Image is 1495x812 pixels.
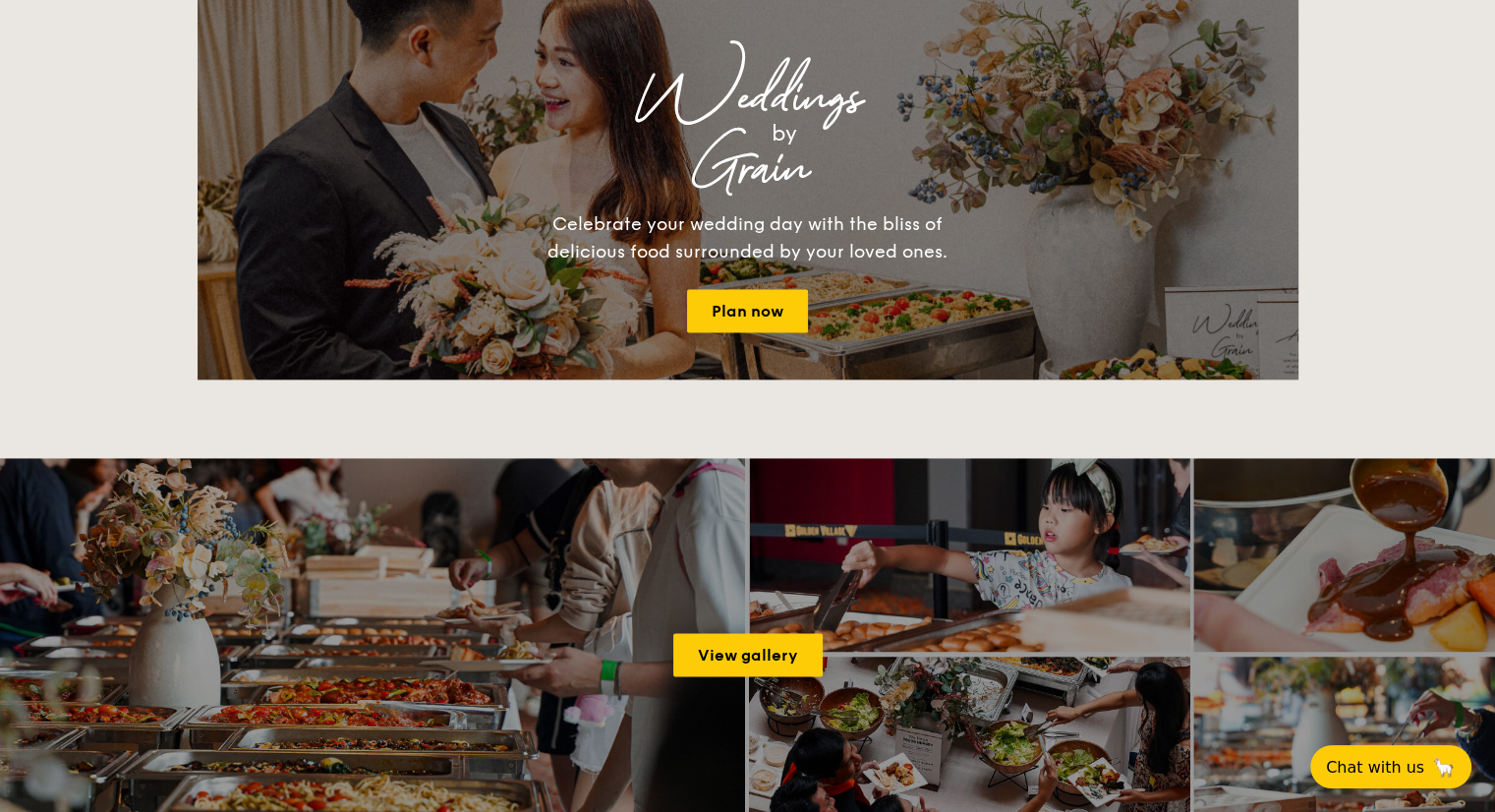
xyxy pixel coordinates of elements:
[687,289,808,332] a: Plan now
[443,116,1125,151] div: by
[527,210,969,265] div: Celebrate your wedding day with the bliss of delicious food surrounded by your loved ones.
[1326,758,1424,777] span: Chat with us
[1310,745,1471,788] button: Chat with us🦙
[371,81,1125,116] div: Weddings
[1432,756,1456,779] span: 🦙
[371,151,1125,187] div: Grain
[673,633,823,676] a: View gallery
